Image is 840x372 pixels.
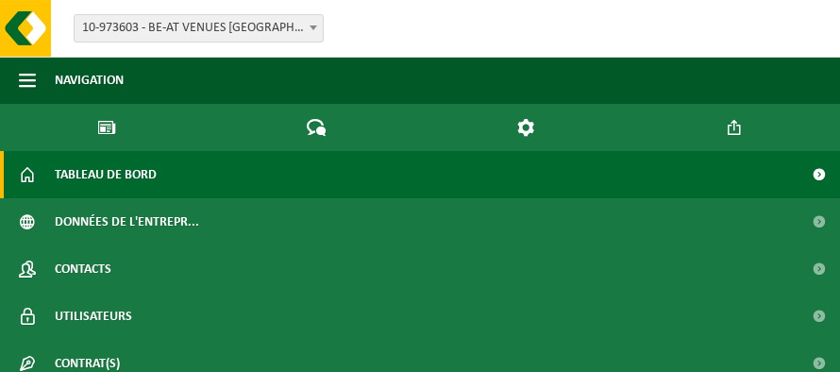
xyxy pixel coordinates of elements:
[75,15,323,42] span: 10-973603 - BE-AT VENUES NV - FOREST
[55,293,132,340] span: Utilisateurs
[55,151,157,198] span: Tableau de bord
[74,14,324,42] span: 10-973603 - BE-AT VENUES NV - FOREST
[55,245,111,293] span: Contacts
[55,57,124,104] span: Navigation
[55,198,199,245] span: Données de l'entrepr...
